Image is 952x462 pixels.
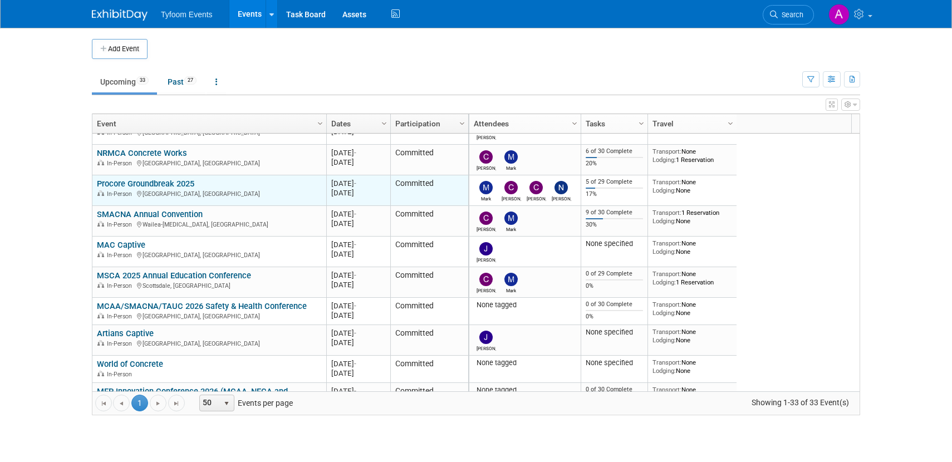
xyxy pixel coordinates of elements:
img: Mark Nelson [479,181,493,194]
div: [DATE] [331,280,385,289]
div: Mark Nelson [502,164,521,171]
span: In-Person [107,252,135,259]
a: Participation [395,114,461,133]
div: [DATE] [331,359,385,368]
span: Column Settings [570,119,579,128]
div: 6 of 30 Complete [586,148,644,155]
a: Column Settings [636,114,648,131]
span: Column Settings [458,119,467,128]
div: None tagged [474,386,577,395]
div: [DATE] [331,209,385,219]
div: None None [652,239,733,255]
span: Lodging: [652,278,676,286]
span: Transport: [652,209,681,217]
div: 0 of 30 Complete [586,301,644,308]
div: [GEOGRAPHIC_DATA], [GEOGRAPHIC_DATA] [97,250,321,259]
span: Transport: [652,301,681,308]
div: [DATE] [331,158,385,167]
a: World of Concrete [97,359,163,369]
span: - [354,179,356,188]
span: In-Person [107,282,135,289]
a: Column Settings [379,114,391,131]
span: Column Settings [726,119,735,128]
img: Mark Nelson [504,212,518,225]
div: [DATE] [331,328,385,338]
span: Column Settings [380,119,389,128]
div: 17% [586,190,644,198]
div: Nathan Nelson [552,194,571,201]
span: Go to the next page [154,399,163,408]
div: [DATE] [331,301,385,311]
span: In-Person [107,160,135,167]
span: 27 [184,76,197,85]
td: Committed [390,325,468,356]
img: Chris Walker [529,181,543,194]
div: None None [652,386,733,402]
img: Mark Nelson [504,150,518,164]
span: Transport: [652,386,681,394]
td: Committed [390,175,468,206]
span: Lodging: [652,367,676,375]
img: In-Person Event [97,160,104,165]
div: 1 Reservation None [652,209,733,225]
td: Committed [390,383,468,420]
span: - [354,210,356,218]
div: None specified [586,328,644,337]
div: 0% [586,282,644,290]
span: 50 [200,395,219,411]
img: In-Person Event [97,313,104,318]
div: None None [652,358,733,375]
span: - [354,329,356,337]
a: MSCA 2025 Annual Education Conference [97,271,251,281]
div: Jason Cuskelly [477,344,496,351]
span: Lodging: [652,248,676,255]
a: Upcoming33 [92,71,157,92]
span: Transport: [652,148,681,155]
div: Corbin Nelson [502,194,521,201]
img: In-Person Event [97,340,104,346]
span: Tyfoom Events [161,10,213,19]
a: Go to the last page [168,395,185,411]
a: Dates [331,114,383,133]
div: [DATE] [331,368,385,378]
div: [DATE] [331,338,385,347]
img: In-Person Event [97,221,104,227]
span: Search [778,11,803,19]
div: Mark Nelson [502,286,521,293]
div: [DATE] [331,271,385,280]
img: In-Person Event [97,252,104,257]
img: In-Person Event [97,190,104,196]
span: Transport: [652,328,681,336]
img: ExhibitDay [92,9,148,21]
a: Go to the next page [150,395,166,411]
span: Go to the first page [99,399,108,408]
a: Go to the first page [95,395,112,411]
div: [DATE] [331,219,385,228]
span: Column Settings [316,119,325,128]
a: Past27 [159,71,205,92]
div: [DATE] [331,179,385,188]
img: Chris Walker [479,212,493,225]
img: Angie Nichols [828,4,850,25]
div: Jason Cuskelly [477,133,496,140]
img: Mark Nelson [504,273,518,286]
img: In-Person Event [97,371,104,376]
div: Chris Walker [527,194,546,201]
div: None None [652,328,733,344]
span: Lodging: [652,217,676,225]
div: [DATE] [331,311,385,320]
div: 30% [586,221,644,229]
a: MAC Captive [97,240,145,250]
div: Chris Walker [477,225,496,232]
img: Corbin Nelson [504,181,518,194]
div: [DATE] [331,249,385,259]
div: [DATE] [331,148,385,158]
td: Committed [390,145,468,175]
span: Transport: [652,358,681,366]
a: Go to the previous page [113,395,130,411]
div: Mark Nelson [502,225,521,232]
a: MCAA/SMACNA/TAUC 2026 Safety & Health Conference [97,301,307,311]
div: None None [652,178,733,194]
a: Procore Groundbreak 2025 [97,179,194,189]
div: [GEOGRAPHIC_DATA], [GEOGRAPHIC_DATA] [97,189,321,198]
